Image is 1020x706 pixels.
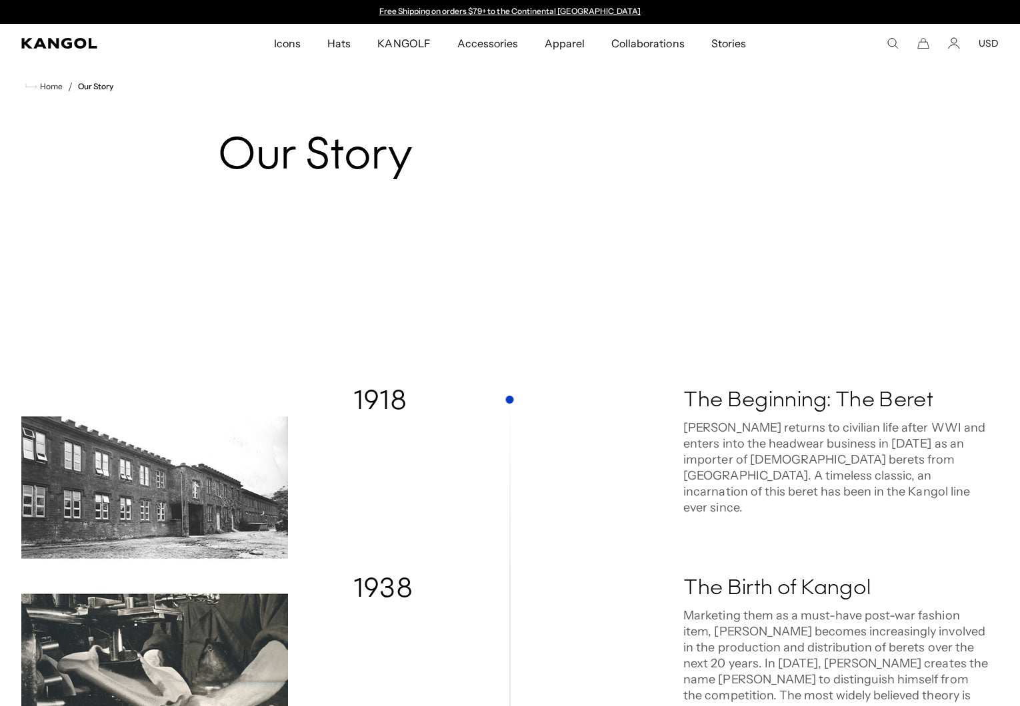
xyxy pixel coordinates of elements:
[598,24,697,63] a: Collaborations
[698,24,759,63] a: Stories
[373,7,647,17] div: 1 of 2
[218,132,803,182] h1: Our Story
[63,79,73,95] li: /
[379,6,641,16] a: Free Shipping on orders $79+ to the Continental [GEOGRAPHIC_DATA]
[917,37,929,49] button: Cart
[364,24,443,63] a: KANGOLF
[373,7,647,17] div: Announcement
[78,82,113,91] a: Our Story
[21,38,181,49] a: Kangol
[887,37,899,49] summary: Search here
[314,24,364,63] a: Hats
[353,388,668,516] h2: 1918
[545,24,585,63] span: Apparel
[274,24,301,63] span: Icons
[979,37,999,49] button: USD
[711,24,746,63] span: Stories
[377,24,430,63] span: KANGOLF
[444,24,531,63] a: Accessories
[683,420,989,516] p: [PERSON_NAME] returns to civilian life after WWI and enters into the headwear business in [DATE] ...
[611,24,684,63] span: Collaborations
[261,24,314,63] a: Icons
[373,7,647,17] slideshow-component: Announcement bar
[37,82,63,91] span: Home
[683,388,989,414] h3: The Beginning: The Beret
[327,24,351,63] span: Hats
[457,24,518,63] span: Accessories
[948,37,960,49] a: Account
[25,81,63,93] a: Home
[531,24,598,63] a: Apparel
[683,575,989,602] h3: The Birth of Kangol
